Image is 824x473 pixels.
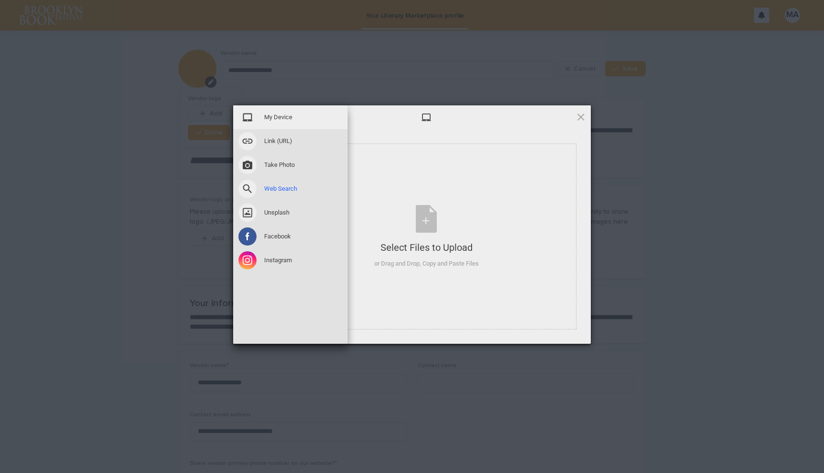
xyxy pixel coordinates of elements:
[233,177,348,201] div: Web Search
[264,232,291,241] span: Facebook
[421,112,432,123] span: My Device
[264,161,295,169] span: Take Photo
[264,185,297,193] span: Web Search
[233,248,348,272] div: Instagram
[264,208,289,217] span: Unsplash
[264,256,292,265] span: Instagram
[233,153,348,177] div: Take Photo
[233,105,348,129] div: My Device
[374,241,479,254] div: Select Files to Upload
[374,259,479,268] div: or Drag and Drop, Copy and Paste Files
[233,201,348,225] div: Unsplash
[233,225,348,248] div: Facebook
[264,137,292,145] span: Link (URL)
[233,129,348,153] div: Link (URL)
[264,113,292,122] span: My Device
[576,112,586,122] span: Click here or hit ESC to close picker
